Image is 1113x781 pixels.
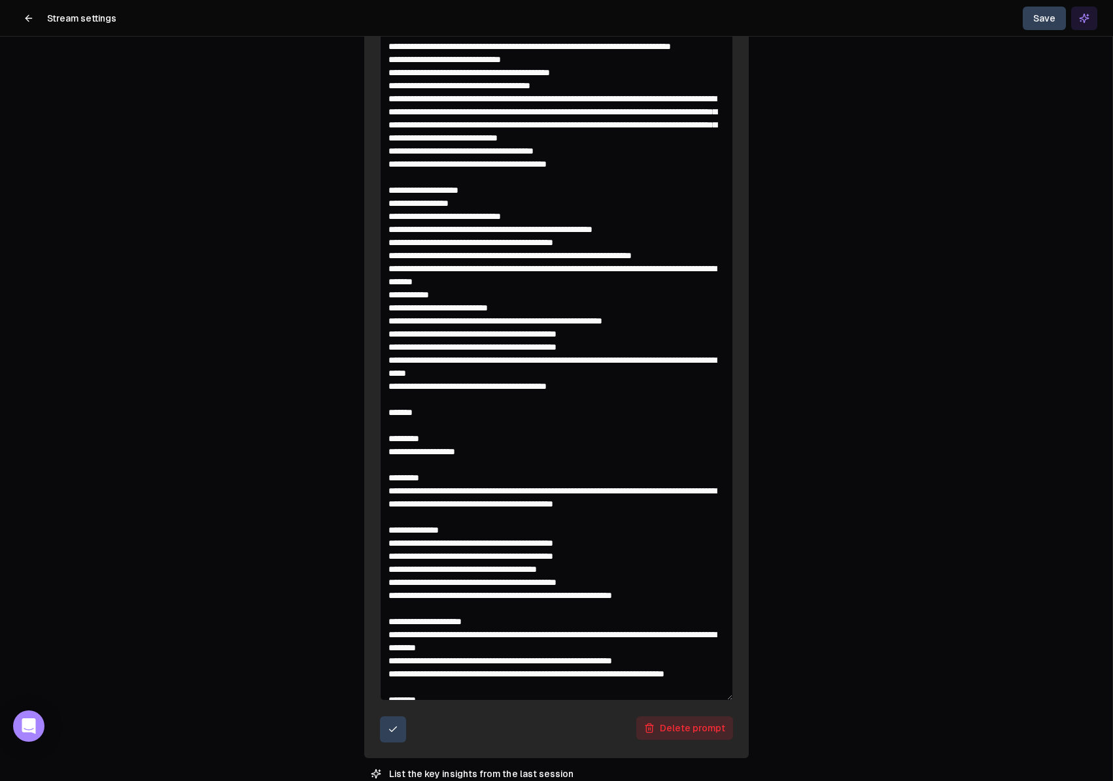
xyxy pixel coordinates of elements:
[389,767,742,780] span: List the key insights from the last session
[13,710,44,742] div: Open Intercom Messenger
[47,12,116,25] h1: Stream settings
[1023,7,1066,30] button: Save
[636,716,733,740] button: Delete prompt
